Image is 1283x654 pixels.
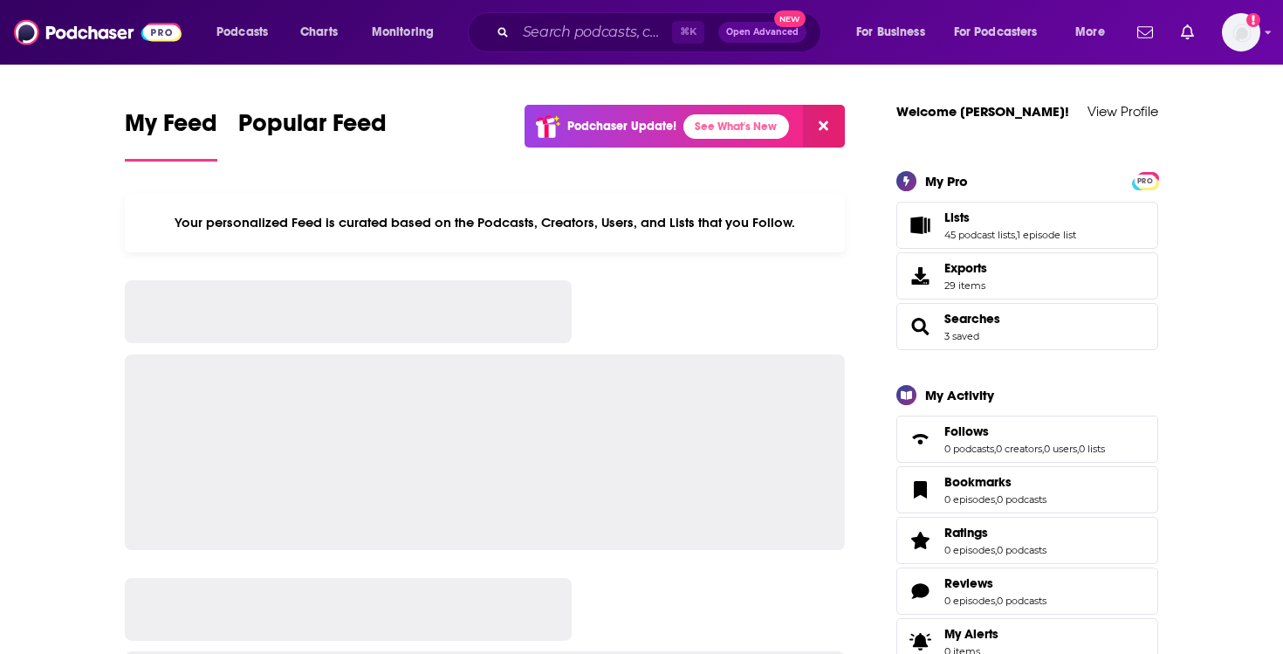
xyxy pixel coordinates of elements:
span: Follows [896,416,1158,463]
span: For Podcasters [954,20,1038,45]
a: 0 users [1044,443,1077,455]
a: 0 podcasts [997,544,1046,556]
button: open menu [943,18,1063,46]
a: Popular Feed [238,108,387,162]
a: Follows [902,427,937,451]
span: Exports [944,260,987,276]
span: Searches [896,303,1158,350]
span: ⌘ K [672,21,704,44]
a: Show notifications dropdown [1174,17,1201,47]
a: Bookmarks [944,474,1046,490]
span: Lists [944,210,970,225]
span: Lists [896,202,1158,249]
a: Searches [944,311,1000,327]
a: Reviews [944,575,1046,591]
a: Ratings [902,528,937,553]
span: Reviews [896,568,1158,615]
span: Logged in as ereardon [1222,13,1260,52]
span: Ratings [896,517,1158,564]
button: open menu [204,18,291,46]
a: 0 lists [1079,443,1105,455]
span: , [1015,229,1017,241]
a: 0 podcasts [997,493,1046,506]
span: , [1042,443,1044,455]
span: Ratings [944,525,988,540]
a: 3 saved [944,330,979,342]
a: Follows [944,423,1105,439]
a: Charts [289,18,348,46]
a: Bookmarks [902,478,937,502]
a: Exports [896,252,1158,299]
a: Ratings [944,525,1046,540]
button: Show profile menu [1222,13,1260,52]
span: , [1077,443,1079,455]
a: Lists [902,213,937,238]
button: Open AdvancedNew [718,22,806,43]
span: Monitoring [372,20,434,45]
a: 45 podcast lists [944,229,1015,241]
a: My Feed [125,108,217,162]
span: , [994,443,996,455]
img: Podchaser - Follow, Share and Rate Podcasts [14,16,182,49]
span: My Alerts [944,626,998,642]
span: Reviews [944,575,993,591]
a: 0 podcasts [997,595,1046,607]
span: , [995,493,997,506]
a: 0 episodes [944,544,995,556]
a: View Profile [1087,103,1158,120]
span: Exports [902,264,937,288]
div: My Pro [925,173,968,189]
div: Your personalized Feed is curated based on the Podcasts, Creators, Users, and Lists that you Follow. [125,193,845,252]
a: Lists [944,210,1076,225]
span: Open Advanced [726,28,799,37]
a: PRO [1135,173,1156,186]
span: New [774,10,806,27]
a: Show notifications dropdown [1130,17,1160,47]
p: Podchaser Update! [567,119,676,134]
div: My Activity [925,387,994,403]
input: Search podcasts, credits, & more... [516,18,672,46]
a: 0 podcasts [944,443,994,455]
span: , [995,544,997,556]
button: open menu [1063,18,1127,46]
a: 0 episodes [944,595,995,607]
span: PRO [1135,175,1156,188]
button: open menu [844,18,947,46]
span: For Business [856,20,925,45]
span: Popular Feed [238,108,387,148]
img: User Profile [1222,13,1260,52]
span: My Alerts [902,630,937,654]
svg: Add a profile image [1246,13,1260,27]
span: Charts [300,20,338,45]
span: , [995,595,997,607]
span: Bookmarks [944,474,1012,490]
a: See What's New [683,114,789,139]
a: Welcome [PERSON_NAME]! [896,103,1069,120]
span: Podcasts [216,20,268,45]
button: open menu [360,18,456,46]
a: 1 episode list [1017,229,1076,241]
div: Search podcasts, credits, & more... [484,12,838,52]
a: Reviews [902,579,937,603]
a: 0 creators [996,443,1042,455]
span: Bookmarks [896,466,1158,513]
span: 29 items [944,279,987,292]
span: My Feed [125,108,217,148]
span: More [1075,20,1105,45]
a: 0 episodes [944,493,995,506]
a: Searches [902,314,937,339]
span: Follows [944,423,989,439]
